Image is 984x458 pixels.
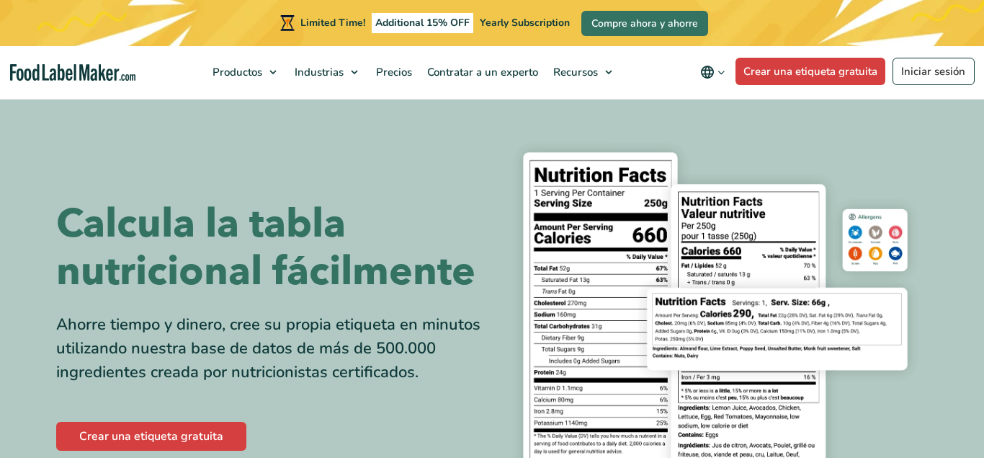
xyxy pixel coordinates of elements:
[208,65,264,79] span: Productos
[893,58,975,85] a: Iniciar sesión
[480,16,570,30] span: Yearly Subscription
[56,201,481,296] h1: Calcula la tabla nutricional fácilmente
[581,11,708,36] a: Compre ahora y ahorre
[546,46,620,98] a: Recursos
[549,65,599,79] span: Recursos
[300,16,365,30] span: Limited Time!
[10,64,136,81] a: Food Label Maker homepage
[56,422,246,451] a: Crear una etiqueta gratuita
[372,65,413,79] span: Precios
[290,65,345,79] span: Industrias
[56,313,481,384] div: Ahorre tiempo y dinero, cree su propia etiqueta en minutos utilizando nuestra base de datos de má...
[287,46,365,98] a: Industrias
[423,65,540,79] span: Contratar a un experto
[205,46,284,98] a: Productos
[420,46,542,98] a: Contratar a un experto
[369,46,416,98] a: Precios
[690,58,735,87] button: Change language
[372,13,473,33] span: Additional 15% OFF
[735,58,886,85] a: Crear una etiqueta gratuita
